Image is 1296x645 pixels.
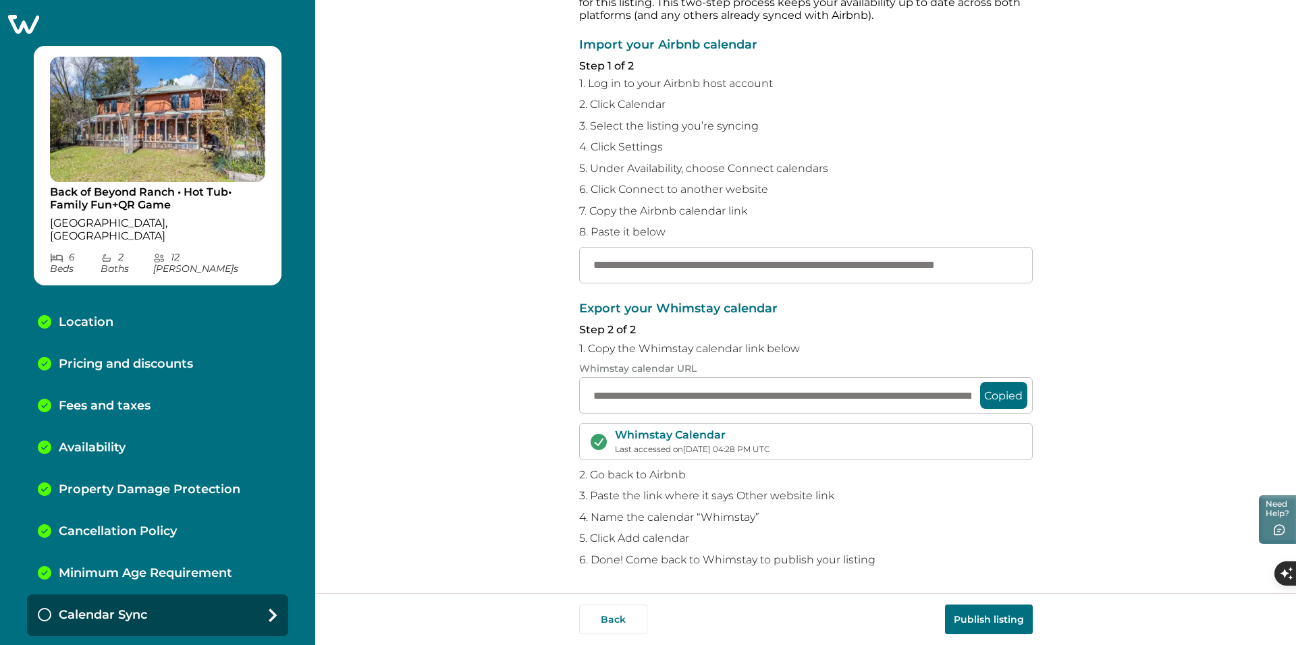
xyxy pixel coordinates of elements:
p: 3. Select the listing you’re syncing [579,119,1033,133]
p: Minimum Age Requirement [59,566,232,581]
p: [GEOGRAPHIC_DATA], [GEOGRAPHIC_DATA] [50,217,265,243]
p: 12 [PERSON_NAME] s [153,252,265,275]
p: Last accessed on [DATE] 04:28 PM UTC [615,445,769,455]
p: 6 Bed s [50,252,101,275]
p: 2. Go back to Airbnb [579,468,1033,482]
p: 6. Done! Come back to Whimstay to publish your listing [579,553,1033,567]
p: Property Damage Protection [59,482,240,497]
p: 7. Copy the Airbnb calendar link [579,204,1033,218]
p: Fees and taxes [59,399,151,414]
p: Step 1 of 2 [579,59,1033,73]
img: propertyImage_Back of Beyond Ranch • Hot Tub• Family Fun+QR Game [50,57,265,182]
p: Back of Beyond Ranch • Hot Tub• Family Fun+QR Game [50,186,265,212]
p: 8. Paste it below [579,225,1033,239]
p: Cancellation Policy [59,524,177,539]
p: Export your Whimstay calendar [579,302,1033,316]
p: Calendar Sync [59,608,147,623]
p: Pricing and discounts [59,357,193,372]
p: Availability [59,441,126,455]
p: 5. Under Availability, choose Connect calendars [579,162,1033,175]
p: 3. Paste the link where it says Other website link [579,489,1033,503]
p: 5. Click Add calendar [579,532,1033,545]
p: Import your Airbnb calendar [579,38,1033,52]
p: 2. Click Calendar [579,98,1033,111]
p: Step 2 of 2 [579,323,1033,337]
p: 4. Name the calendar “Whimstay” [579,511,1033,524]
p: 6. Click Connect to another website [579,183,1033,196]
button: Back [579,605,647,634]
p: Whimstay calendar URL [579,363,1033,374]
p: 2 Bath s [101,252,153,275]
p: 4. Click Settings [579,140,1033,154]
button: Publish listing [945,605,1033,634]
p: 1. Copy the Whimstay calendar link below [579,342,1033,356]
button: Copied [980,382,1027,409]
p: 1. Log in to your Airbnb host account [579,77,1033,90]
p: Whimstay Calendar [615,428,769,442]
p: Location [59,315,113,330]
